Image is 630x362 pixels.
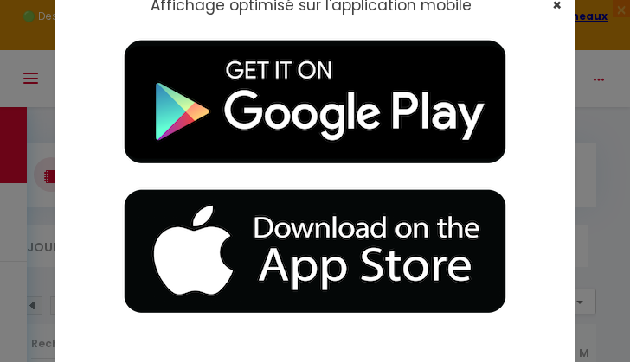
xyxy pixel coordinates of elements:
[99,177,531,327] img: appStore
[14,7,66,59] button: Ouvrir le widget de chat LiveChat
[99,28,531,177] img: playMarket
[556,284,617,349] iframe: Chat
